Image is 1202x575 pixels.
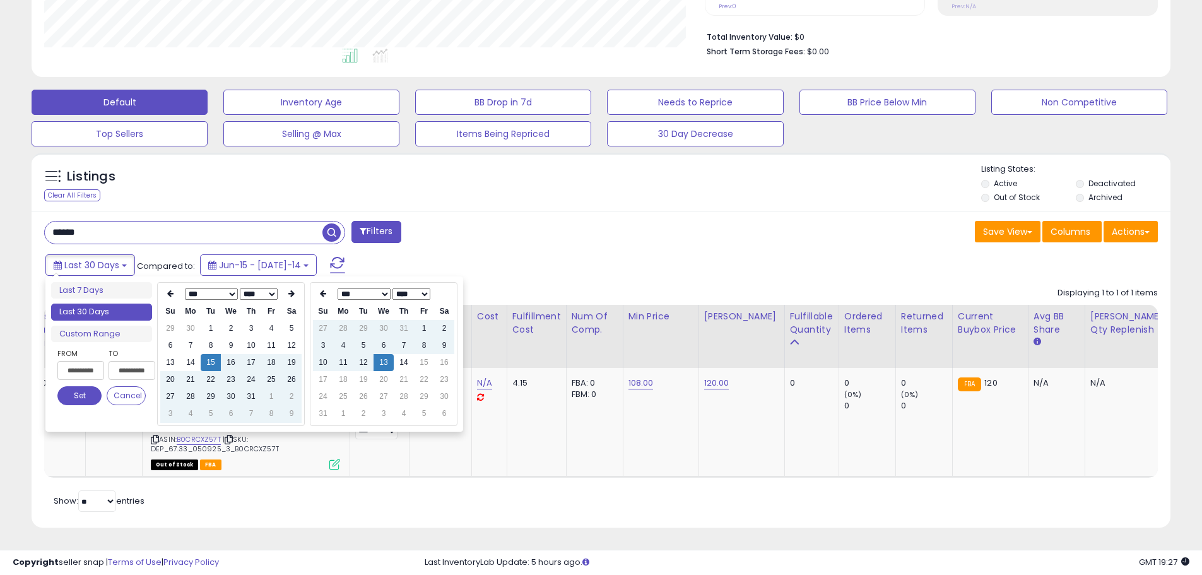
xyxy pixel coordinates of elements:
[333,405,353,422] td: 1
[201,303,221,320] th: Tu
[221,405,241,422] td: 6
[281,405,302,422] td: 9
[353,320,374,337] td: 29
[221,337,241,354] td: 9
[991,90,1167,115] button: Non Competitive
[572,389,613,400] div: FBM: 0
[958,377,981,391] small: FBA
[1104,221,1158,242] button: Actions
[261,337,281,354] td: 11
[44,189,100,201] div: Clear All Filters
[394,405,414,422] td: 4
[201,354,221,371] td: 15
[790,377,829,389] div: 0
[241,388,261,405] td: 31
[434,371,454,388] td: 23
[415,121,591,146] button: Items Being Repriced
[572,310,618,336] div: Num of Comp.
[333,388,353,405] td: 25
[281,303,302,320] th: Sa
[1090,377,1158,389] div: N/A
[241,337,261,354] td: 10
[241,303,261,320] th: Th
[333,337,353,354] td: 4
[137,260,195,272] span: Compared to:
[241,405,261,422] td: 7
[281,320,302,337] td: 5
[160,405,180,422] td: 3
[719,3,736,10] small: Prev: 0
[313,371,333,388] td: 17
[261,303,281,320] th: Fr
[844,400,895,412] div: 0
[160,337,180,354] td: 6
[180,354,201,371] td: 14
[261,388,281,405] td: 1
[160,388,180,405] td: 27
[223,121,399,146] button: Selling @ Max
[313,337,333,354] td: 3
[200,459,221,470] span: FBA
[901,389,919,400] small: (0%)
[221,371,241,388] td: 23
[333,303,353,320] th: Mo
[353,337,374,354] td: 5
[374,337,394,354] td: 6
[241,371,261,388] td: 24
[374,303,394,320] th: We
[414,354,434,371] td: 15
[177,434,221,445] a: B0CRCXZ57T
[1088,192,1122,203] label: Archived
[57,386,102,405] button: Set
[414,337,434,354] td: 8
[163,556,219,568] a: Privacy Policy
[434,354,454,371] td: 16
[221,388,241,405] td: 30
[394,354,414,371] td: 14
[1139,556,1189,568] span: 2025-08-14 19:27 GMT
[201,405,221,422] td: 5
[51,304,152,321] li: Last 30 Days
[281,388,302,405] td: 2
[201,337,221,354] td: 8
[434,320,454,337] td: 2
[1090,310,1163,336] div: [PERSON_NAME] Qty Replenish
[109,347,146,360] label: To
[394,337,414,354] td: 7
[54,495,144,507] span: Show: entries
[1034,310,1080,336] div: Avg BB Share
[374,388,394,405] td: 27
[394,320,414,337] td: 31
[394,303,414,320] th: Th
[32,90,208,115] button: Default
[994,192,1040,203] label: Out of Stock
[201,320,221,337] td: 1
[1034,336,1041,348] small: Avg BB Share.
[201,371,221,388] td: 22
[901,377,952,389] div: 0
[108,556,162,568] a: Terms of Use
[180,337,201,354] td: 7
[434,388,454,405] td: 30
[844,377,895,389] div: 0
[628,310,693,323] div: Min Price
[180,371,201,388] td: 21
[425,557,1189,569] div: Last InventoryLab Update: 5 hours ago.
[799,90,975,115] button: BB Price Below Min
[414,405,434,422] td: 5
[1058,287,1158,299] div: Displaying 1 to 1 of 1 items
[414,320,434,337] td: 1
[707,28,1148,44] li: $0
[415,310,466,323] div: Fulfillment
[1042,221,1102,242] button: Columns
[994,178,1017,189] label: Active
[374,320,394,337] td: 30
[261,405,281,422] td: 8
[704,310,779,323] div: [PERSON_NAME]
[374,354,394,371] td: 13
[351,221,401,243] button: Filters
[160,371,180,388] td: 20
[477,377,492,389] a: N/A
[1051,225,1090,238] span: Columns
[628,377,654,389] a: 108.00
